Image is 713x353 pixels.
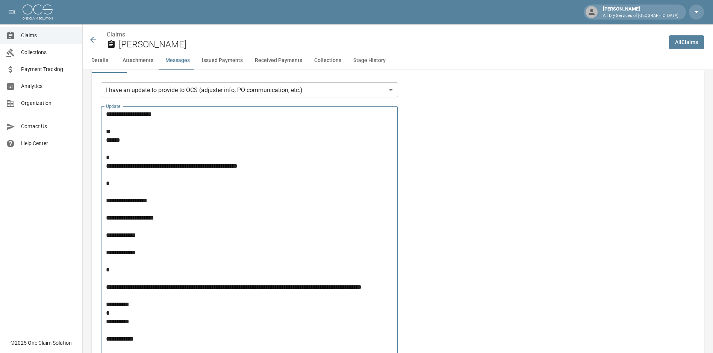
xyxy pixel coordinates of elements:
nav: breadcrumb [107,30,663,39]
button: Received Payments [249,52,308,70]
span: Analytics [21,82,76,90]
span: Collections [21,48,76,56]
button: Issued Payments [196,52,249,70]
span: Payment Tracking [21,65,76,73]
button: Messages [159,52,196,70]
p: All Dry Services of [GEOGRAPHIC_DATA] [603,13,678,19]
h2: [PERSON_NAME] [119,39,663,50]
div: [PERSON_NAME] [600,5,681,19]
button: Details [83,52,117,70]
div: © 2025 One Claim Solution [11,339,72,347]
div: anchor tabs [83,52,713,70]
span: Help Center [21,139,76,147]
a: Claims [107,31,125,38]
span: Organization [21,99,76,107]
a: AllClaims [669,35,704,49]
div: I have an update to provide to OCS (adjuster info, PO communication, etc.) [101,82,398,97]
button: Collections [308,52,347,70]
span: Contact Us [21,123,76,130]
button: Attachments [117,52,159,70]
button: open drawer [5,5,20,20]
label: Update [106,103,120,109]
img: ocs-logo-white-transparent.png [23,5,53,20]
button: Stage History [347,52,392,70]
span: Claims [21,32,76,39]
